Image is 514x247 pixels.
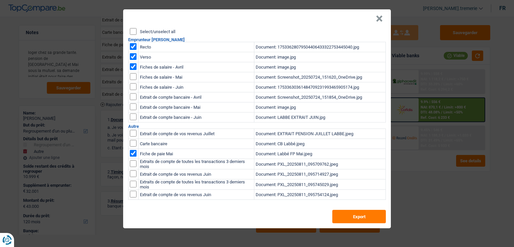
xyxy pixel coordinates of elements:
[140,29,175,34] label: Select/unselect all
[376,15,383,22] button: Close
[139,179,254,190] td: Extraits de compte de toutes les transactions 3 derniers mois
[139,159,254,169] td: Extraits de compte de toutes les transactions 3 derniers mois
[254,62,386,72] td: Document: image.jpg
[332,210,386,223] button: Export
[254,72,386,82] td: Document: Screenshot_20250724_151620_OneDrive.jpg
[254,149,386,159] td: Document: Labbé FP Mai.jpeg
[254,179,386,190] td: Document: PXL_20250811_095745029.jpeg
[139,112,254,122] td: Extrait de compte bancaire - Juin
[128,124,386,129] h2: Autre
[139,92,254,102] td: Extrait de compte bancaire - Avril
[139,72,254,82] td: Fiches de salaire - Mai
[254,42,386,52] td: Document: 17533628079504406433322753445040.jpg
[254,169,386,179] td: Document: PXL_20250811_095714927.jpeg
[139,52,254,62] td: Verso
[139,149,254,159] td: Fiche de paie Mai
[128,37,386,42] h2: Emprunteur [PERSON_NAME]
[139,82,254,92] td: Fiches de salaire - Juin
[254,129,386,139] td: Document: EXTRAIT PENSION JUILLET LABBE.jpeg
[254,52,386,62] td: Document: image.jpg
[139,42,254,52] td: Recto
[254,92,386,102] td: Document: Screenshot_20250724_151854_OneDrive.jpg
[139,139,254,149] td: Carte bancaire
[254,190,386,200] td: Document: PXL_20250811_095754124.jpeg
[254,159,386,169] td: Document: PXL_20250811_095709762.jpeg
[254,82,386,92] td: Document: 17533630361484709231993465905174.jpg
[139,129,254,139] td: Extrait de compte de vos revenus Juillet
[254,139,386,149] td: Document: CB Labbé.jpeg
[139,169,254,179] td: Extrait de compte de vos revenus Juin
[254,102,386,112] td: Document: image.jpg
[139,190,254,200] td: Extrait de compte de vos revenus Juin
[139,102,254,112] td: Extrait de compte bancaire - Mai
[139,62,254,72] td: Fiches de salaire - Avril
[254,112,386,122] td: Document: LABBE EXTRAIT JUIN.jpg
